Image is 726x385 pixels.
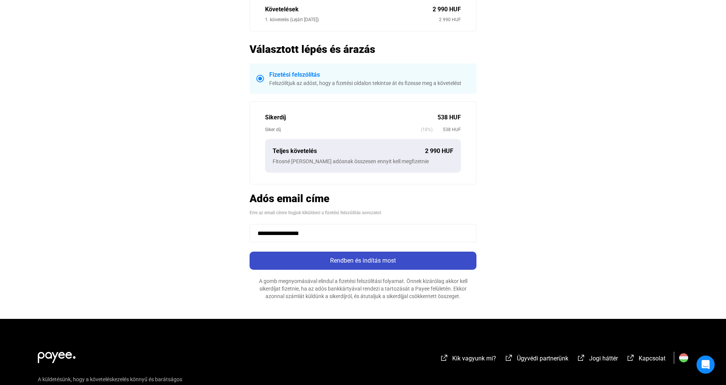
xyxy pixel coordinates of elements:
a: external-link-whiteÜgyvédi partnerünk [504,356,568,363]
img: HU.svg [679,353,688,362]
div: Felszólítjuk az adóst, hogy a fizetési oldalon tekintse át és fizesse meg a követelést [269,79,470,87]
div: Erre az email címre fogjuk kiküldeni a fizetési felszólítás sorozatot [250,209,476,216]
div: Rendben és indítás most [252,256,474,265]
button: Rendben és indítás most [250,252,476,270]
span: Ügyvédi partnerünk [517,355,568,362]
div: 2 990 HUF [439,16,461,23]
div: Siker díj [265,126,421,133]
img: external-link-white [440,354,449,362]
div: 538 HUF [437,113,461,122]
span: (18%) [421,126,433,133]
a: external-link-whiteKapcsolat [626,356,665,363]
div: 1. követelés (Lejárt [DATE]) [265,16,439,23]
h2: Adós email címe [250,192,476,205]
span: Jogi háttér [589,355,618,362]
img: external-link-white [504,354,513,362]
div: Fizetési felszólítás [269,70,470,79]
div: Teljes követelés [273,147,425,156]
img: external-link-white [626,354,635,362]
img: external-link-white [577,354,586,362]
span: 538 HUF [433,126,461,133]
span: Kik vagyunk mi? [452,355,496,362]
div: Open Intercom Messenger [697,356,715,374]
a: external-link-whiteJogi háttér [577,356,618,363]
img: white-payee-white-dot.svg [38,348,76,363]
div: Követelések [265,5,433,14]
div: Fitosné [PERSON_NAME] adósnak összesen ennyit kell megfizetnie [273,158,453,165]
span: Kapcsolat [639,355,665,362]
div: A gomb megnyomásával elindul a fizetési felszólítási folyamat. Önnek kizárólag akkor kell sikerdí... [250,277,476,300]
div: Sikerdíj [265,113,437,122]
div: 2 990 HUF [425,147,453,156]
h2: Választott lépés és árazás [250,43,476,56]
a: external-link-whiteKik vagyunk mi? [440,356,496,363]
div: 2 990 HUF [433,5,461,14]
